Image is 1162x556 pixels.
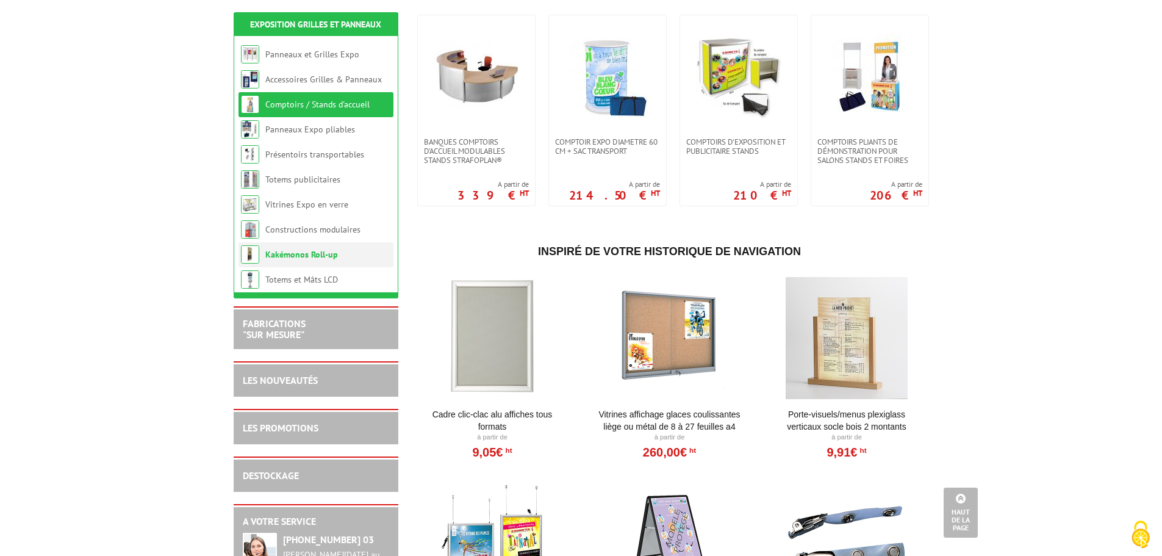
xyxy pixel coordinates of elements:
[265,199,348,210] a: Vitrines Expo en verre
[243,422,318,434] a: LES PROMOTIONS
[241,245,259,264] img: Kakémonos Roll-up
[243,374,318,386] a: LES NOUVEAUTÉS
[811,137,928,165] a: Comptoirs pliants de démonstration pour salons stands et foires
[241,95,259,114] img: Comptoirs / Stands d'accueil
[243,317,306,341] a: FABRICATIONS"Sur Mesure"
[643,449,696,456] a: 260,00€HT
[1125,519,1156,550] img: Cookies (modal window)
[417,408,568,433] a: Cadre Clic-Clac Alu affiches tous formats
[241,120,259,139] img: Panneaux Expo pliables
[594,408,745,433] a: Vitrines affichage glaces coulissantes liège ou métal de 8 à 27 feuilles A4
[772,408,922,433] a: Porte-Visuels/Menus Plexiglass Verticaux Socle Bois 2 Montants
[265,74,382,85] a: Accessoires Grilles & Panneaux
[503,446,512,455] sup: HT
[472,449,512,456] a: 9,05€HT
[265,274,338,285] a: Totems et Mâts LCD
[241,220,259,239] img: Constructions modulaires
[241,270,259,289] img: Totems et Mâts LCD
[243,469,299,482] a: DESTOCKAGE
[733,179,791,189] span: A partir de
[434,34,519,119] img: Banques comptoirs d'accueil modulables stands Strafoplan®
[696,34,781,119] img: Comptoirs d'exposition et publicitaire stands
[1119,514,1162,556] button: Cookies (modal window)
[243,516,389,527] h2: A votre service
[417,433,568,442] p: À partir de
[772,433,922,442] p: À partir de
[418,137,535,165] a: Banques comptoirs d'accueil modulables stands Strafoplan®
[241,170,259,189] img: Totems publicitaires
[457,192,529,199] p: 339 €
[651,188,660,198] sup: HT
[265,49,359,60] a: Panneaux et Grilles Expo
[265,249,338,260] a: Kakémonos Roll-up
[680,137,797,156] a: Comptoirs d'exposition et publicitaire stands
[549,137,666,156] a: Comptoir Expo diametre 60 cm + Sac transport
[687,446,696,455] sup: HT
[870,192,922,199] p: 206 €
[250,19,381,30] a: Exposition Grilles et Panneaux
[827,449,866,456] a: 9,91€HT
[538,245,801,258] span: Inspiré de votre historique de navigation
[241,70,259,88] img: Accessoires Grilles & Panneaux
[555,137,660,156] span: Comptoir Expo diametre 60 cm + Sac transport
[569,179,660,189] span: A partir de
[241,145,259,164] img: Présentoirs transportables
[782,188,791,198] sup: HT
[241,195,259,214] img: Vitrines Expo en verre
[569,192,660,199] p: 214.50 €
[827,34,913,119] img: Comptoirs pliants de démonstration pour salons stands et foires
[594,433,745,442] p: À partir de
[265,99,370,110] a: Comptoirs / Stands d'accueil
[265,124,355,135] a: Panneaux Expo pliables
[913,188,922,198] sup: HT
[520,188,529,198] sup: HT
[686,137,791,156] span: Comptoirs d'exposition et publicitaire stands
[265,149,364,160] a: Présentoirs transportables
[265,174,340,185] a: Totems publicitaires
[944,488,978,538] a: Haut de la page
[283,533,374,546] strong: [PHONE_NUMBER] 03
[424,137,529,165] span: Banques comptoirs d'accueil modulables stands Strafoplan®
[857,446,866,455] sup: HT
[817,137,922,165] span: Comptoirs pliants de démonstration pour salons stands et foires
[870,179,922,189] span: A partir de
[241,45,259,63] img: Panneaux et Grilles Expo
[457,179,529,189] span: A partir de
[265,224,360,235] a: Constructions modulaires
[733,192,791,199] p: 210 €
[565,34,650,119] img: Comptoir Expo diametre 60 cm + Sac transport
